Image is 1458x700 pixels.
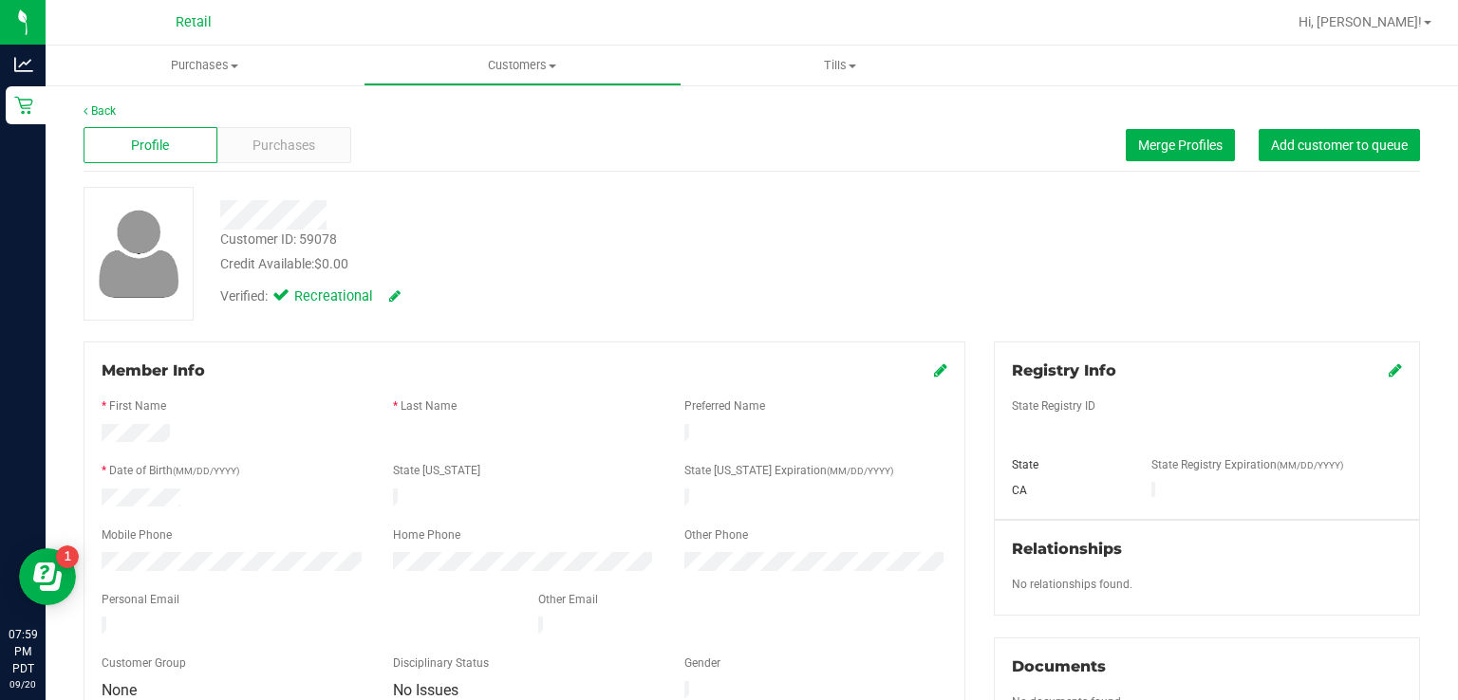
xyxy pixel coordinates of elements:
p: 09/20 [9,677,37,691]
iframe: Resource center [19,548,76,605]
span: (MM/DD/YYYY) [173,466,239,476]
span: Purchases [46,57,364,74]
span: Merge Profiles [1138,138,1223,153]
inline-svg: Analytics [14,55,33,74]
span: Registry Info [1012,361,1116,379]
label: Home Phone [393,526,460,543]
span: Hi, [PERSON_NAME]! [1299,14,1422,29]
inline-svg: Retail [14,96,33,115]
span: None [102,681,137,699]
span: (MM/DD/YYYY) [1277,460,1343,470]
button: Add customer to queue [1259,129,1420,161]
a: Back [84,104,116,118]
iframe: Resource center unread badge [56,545,79,568]
span: Tills [682,57,999,74]
label: State [US_STATE] [393,462,480,479]
p: 07:59 PM PDT [9,626,37,677]
label: Personal Email [102,591,179,608]
label: Customer Group [102,654,186,672]
span: (MM/DD/YYYY) [827,466,893,476]
div: Verified: [220,286,401,307]
span: Customers [364,57,681,74]
span: Documents [1012,657,1106,675]
label: State [US_STATE] Expiration [684,462,893,479]
span: Recreational [294,286,370,307]
img: user-icon.png [89,205,189,303]
span: $0.00 [314,256,348,271]
label: Date of Birth [109,462,239,479]
span: Retail [176,14,212,30]
span: Member Info [102,361,205,379]
label: Gender [684,654,720,672]
span: Add customer to queue [1271,138,1408,153]
span: No Issues [393,681,458,699]
span: Relationships [1012,540,1122,558]
button: Merge Profiles [1126,129,1235,161]
div: CA [998,482,1137,499]
label: No relationships found. [1012,576,1132,593]
span: Purchases [252,136,315,156]
span: Profile [131,136,169,156]
label: Disciplinary Status [393,654,489,672]
a: Tills [682,46,1000,85]
label: First Name [109,397,166,414]
label: Other Phone [684,526,748,543]
label: State Registry ID [1012,397,1095,414]
a: Purchases [46,46,364,85]
label: Mobile Phone [102,526,172,543]
div: State [998,456,1137,473]
label: State Registry Expiration [1151,456,1343,473]
label: Other Email [538,591,598,608]
a: Customers [364,46,682,85]
div: Credit Available: [220,254,874,274]
div: Customer ID: 59078 [220,230,337,249]
label: Preferred Name [684,397,765,414]
label: Last Name [401,397,457,414]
